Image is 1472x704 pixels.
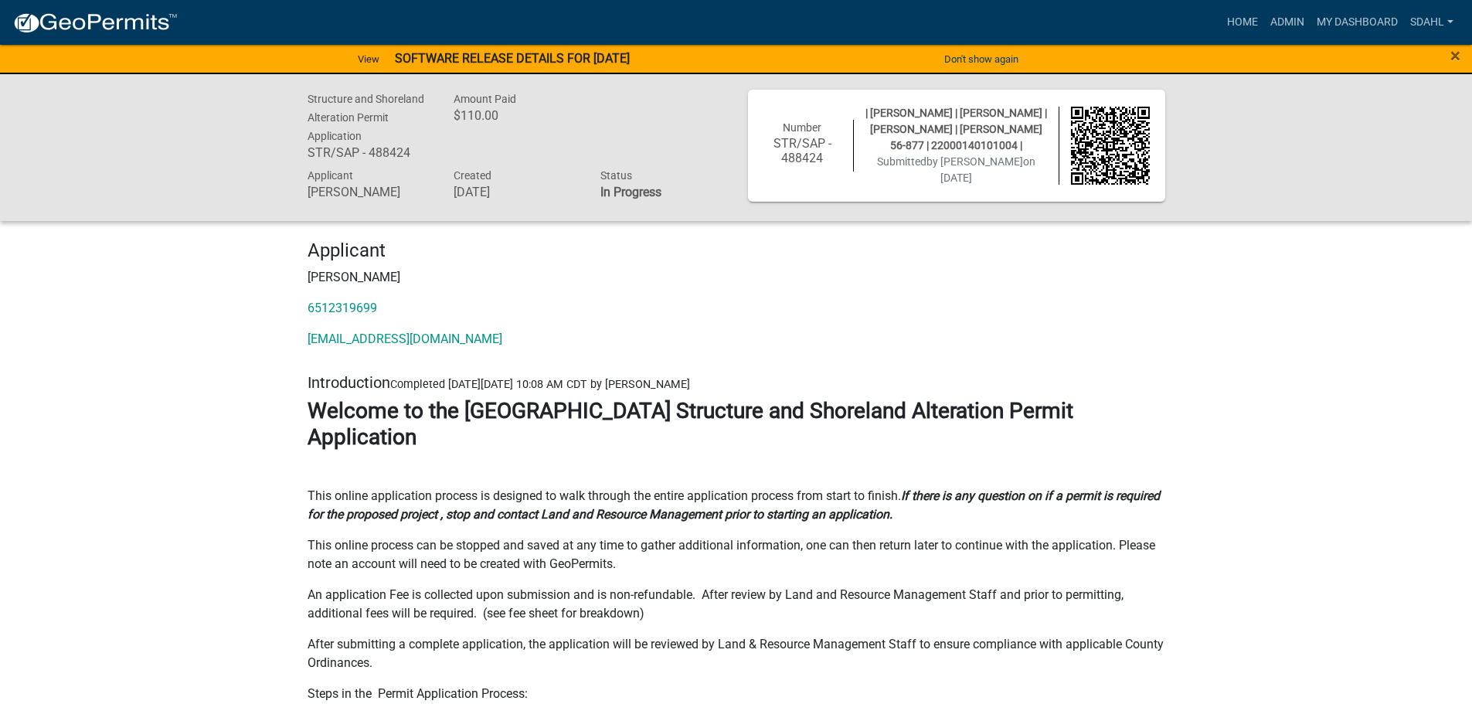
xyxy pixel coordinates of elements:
[454,185,577,199] h6: [DATE]
[454,108,577,123] h6: $110.00
[938,46,1025,72] button: Don't show again
[877,155,1035,184] span: Submitted on [DATE]
[763,136,842,165] h6: STR/SAP - 488424
[308,635,1165,672] p: After submitting a complete application, the application will be reviewed by Land & Resource Mana...
[308,169,353,182] span: Applicant
[308,487,1165,524] p: This online application process is designed to walk through the entire application process from s...
[454,169,491,182] span: Created
[926,155,1023,168] span: by [PERSON_NAME]
[1404,8,1460,37] a: sdahl
[308,536,1165,573] p: This online process can be stopped and saved at any time to gather additional information, one ca...
[308,685,1165,703] p: Steps in the Permit Application Process:
[308,240,1165,262] h4: Applicant
[352,46,386,72] a: View
[1450,46,1460,65] button: Close
[308,488,1160,522] strong: If there is any question on if a permit is required for the proposed project , stop and contact L...
[308,93,424,142] span: Structure and Shoreland Alteration Permit Application
[454,93,516,105] span: Amount Paid
[308,332,502,346] a: [EMAIL_ADDRESS][DOMAIN_NAME]
[308,185,431,199] h6: [PERSON_NAME]
[308,145,431,160] h6: STR/SAP - 488424
[1264,8,1311,37] a: Admin
[600,185,661,199] strong: In Progress
[600,169,632,182] span: Status
[1311,8,1404,37] a: My Dashboard
[1221,8,1264,37] a: Home
[308,398,1073,450] strong: Welcome to the [GEOGRAPHIC_DATA] Structure and Shoreland Alteration Permit Application
[395,51,630,66] strong: SOFTWARE RELEASE DETAILS FOR [DATE]
[308,586,1165,623] p: An application Fee is collected upon submission and is non-refundable. After review by Land and R...
[783,121,821,134] span: Number
[1071,107,1150,185] img: QR code
[308,268,1165,287] p: [PERSON_NAME]
[1450,45,1460,66] span: ×
[390,378,690,391] span: Completed [DATE][DATE] 10:08 AM CDT by [PERSON_NAME]
[308,373,1165,392] h5: Introduction
[865,107,1047,151] span: | [PERSON_NAME] | [PERSON_NAME] | [PERSON_NAME] | [PERSON_NAME] 56-877 | 22000140101004 |
[308,301,377,315] a: 6512319699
